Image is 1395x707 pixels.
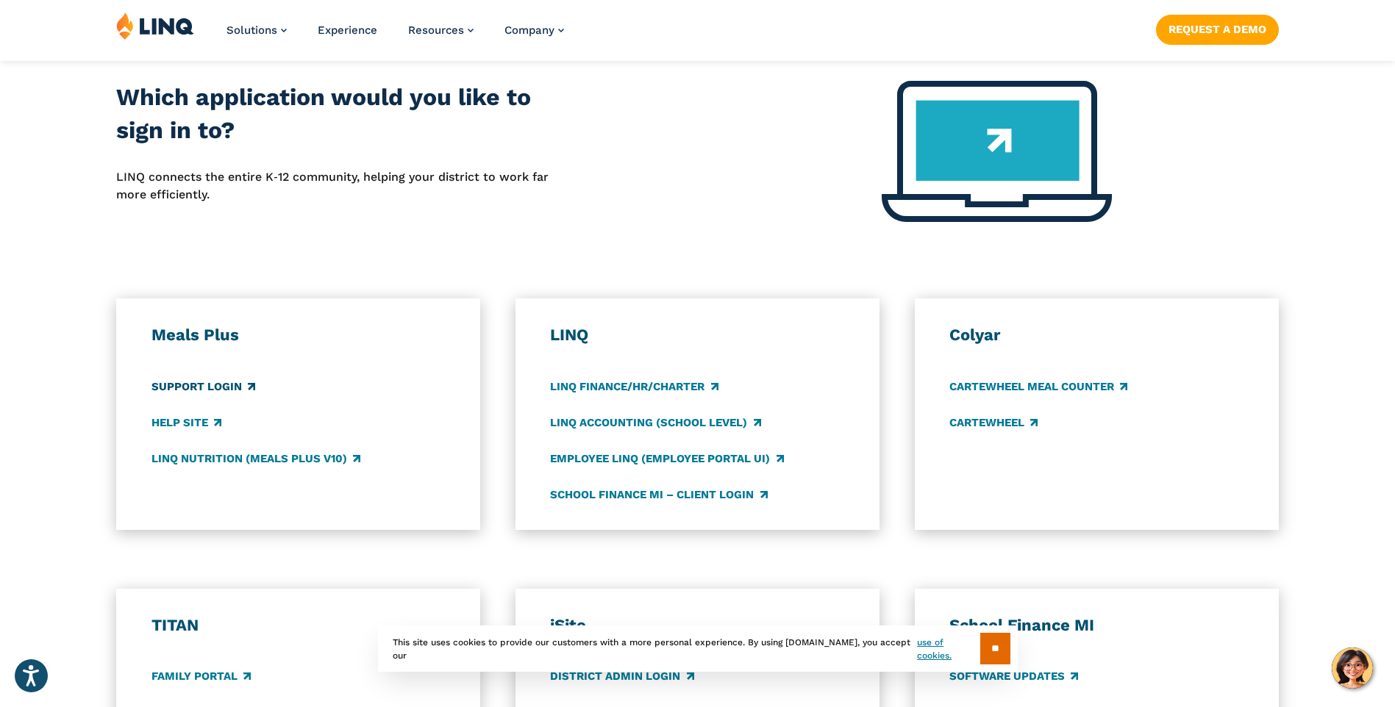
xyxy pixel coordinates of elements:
[917,636,980,662] a: use of cookies.
[116,12,194,40] img: LINQ | K‑12 Software
[550,451,783,467] a: Employee LINQ (Employee Portal UI)
[151,615,446,636] h3: TITAN
[408,24,474,37] a: Resources
[550,615,844,636] h3: iSite
[226,24,277,37] span: Solutions
[949,325,1244,345] h3: Colyar
[408,24,464,37] span: Resources
[151,451,360,467] a: LINQ Nutrition (Meals Plus v10)
[949,414,1038,431] a: CARTEWHEEL
[226,12,564,60] nav: Primary Navigation
[116,81,580,148] h2: Which application would you like to sign in to?
[378,625,1018,672] div: This site uses cookies to provide our customers with a more personal experience. By using [DOMAIN...
[151,378,255,395] a: Support Login
[226,24,287,37] a: Solutions
[151,414,221,431] a: Help Site
[116,168,580,204] p: LINQ connects the entire K‑12 community, helping your district to work far more efficiently.
[550,414,760,431] a: LINQ Accounting (school level)
[550,378,718,395] a: LINQ Finance/HR/Charter
[318,24,377,37] a: Experience
[550,325,844,345] h3: LINQ
[949,615,1244,636] h3: School Finance MI
[1156,15,1279,44] a: Request a Demo
[550,487,767,503] a: School Finance MI – Client Login
[151,325,446,345] h3: Meals Plus
[1332,647,1373,689] button: Hello, have a question? Let’s chat.
[1156,12,1279,44] nav: Button Navigation
[949,378,1127,395] a: CARTEWHEEL Meal Counter
[504,24,554,37] span: Company
[504,24,564,37] a: Company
